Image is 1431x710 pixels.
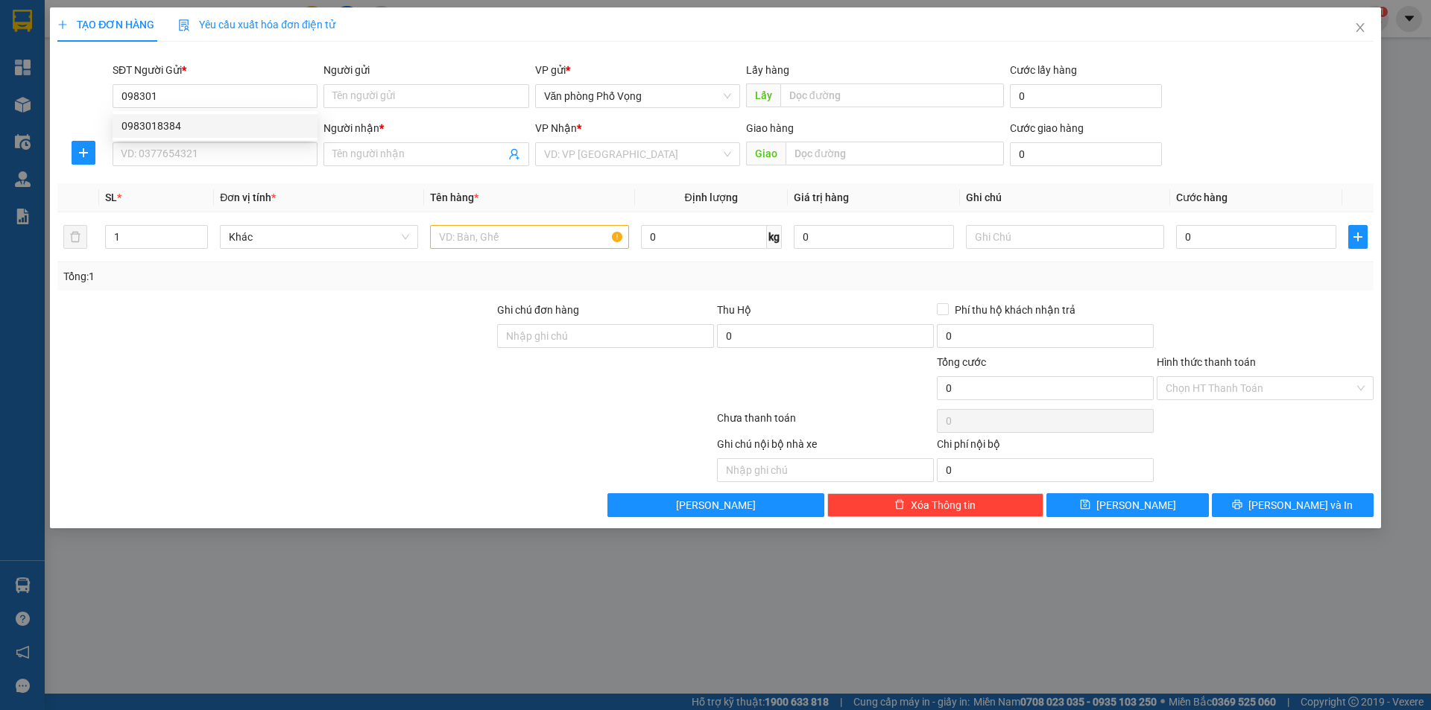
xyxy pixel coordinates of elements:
button: plus [72,141,95,165]
span: user-add [508,148,520,160]
span: close [1354,22,1366,34]
button: Close [1339,7,1381,49]
span: Tổng cước [937,356,986,368]
div: Người nhận [323,120,528,136]
div: 0983018384 [121,118,309,134]
span: plus [1349,231,1367,243]
input: Ghi Chú [966,225,1164,249]
button: delete [63,225,87,249]
span: SL [105,191,117,203]
span: VP Nhận [535,122,577,134]
label: Hình thức thanh toán [1157,356,1256,368]
span: Lấy hàng [746,64,789,76]
input: Cước giao hàng [1010,142,1162,166]
span: Yêu cầu xuất hóa đơn điện tử [178,19,335,31]
span: Giao [746,142,786,165]
div: Chi phí nội bộ [937,436,1154,458]
span: TẠO ĐƠN HÀNG [57,19,154,31]
label: Cước lấy hàng [1010,64,1077,76]
span: Giá trị hàng [794,191,849,203]
input: Ghi chú đơn hàng [497,324,714,348]
span: Lấy [746,83,780,107]
span: Văn phòng Phố Vọng [544,85,731,107]
span: delete [894,499,905,511]
span: Thu Hộ [717,304,751,316]
span: Giao hàng [746,122,794,134]
img: icon [178,19,190,31]
span: Đơn vị tính [220,191,276,203]
th: Ghi chú [960,183,1170,212]
input: Dọc đường [780,83,1004,107]
div: Người gửi [323,62,528,78]
div: 0983018384 [113,114,318,138]
button: printer[PERSON_NAME] và In [1212,493,1374,517]
span: Cước hàng [1176,191,1228,203]
span: [PERSON_NAME] và In [1248,497,1353,513]
div: Ghi chú nội bộ nhà xe [717,436,934,458]
input: 0 [794,225,954,249]
button: plus [1348,225,1368,249]
div: VP gửi [535,62,740,78]
div: Chưa thanh toán [715,410,935,436]
input: Cước lấy hàng [1010,84,1162,108]
input: Dọc đường [786,142,1004,165]
input: Nhập ghi chú [717,458,934,482]
button: save[PERSON_NAME] [1046,493,1208,517]
div: SĐT Người Gửi [113,62,318,78]
span: Phí thu hộ khách nhận trả [949,302,1081,318]
span: printer [1232,499,1242,511]
button: [PERSON_NAME] [607,493,824,517]
span: Xóa Thông tin [911,497,976,513]
button: deleteXóa Thông tin [827,493,1044,517]
span: Tên hàng [430,191,478,203]
span: Định lượng [685,191,738,203]
span: plus [72,147,95,159]
label: Ghi chú đơn hàng [497,304,579,316]
span: kg [767,225,782,249]
span: Khác [229,226,409,248]
span: [PERSON_NAME] [1096,497,1176,513]
input: VD: Bàn, Ghế [430,225,628,249]
span: plus [57,19,68,30]
div: Tổng: 1 [63,268,552,285]
span: save [1080,499,1090,511]
span: [PERSON_NAME] [676,497,756,513]
label: Cước giao hàng [1010,122,1084,134]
